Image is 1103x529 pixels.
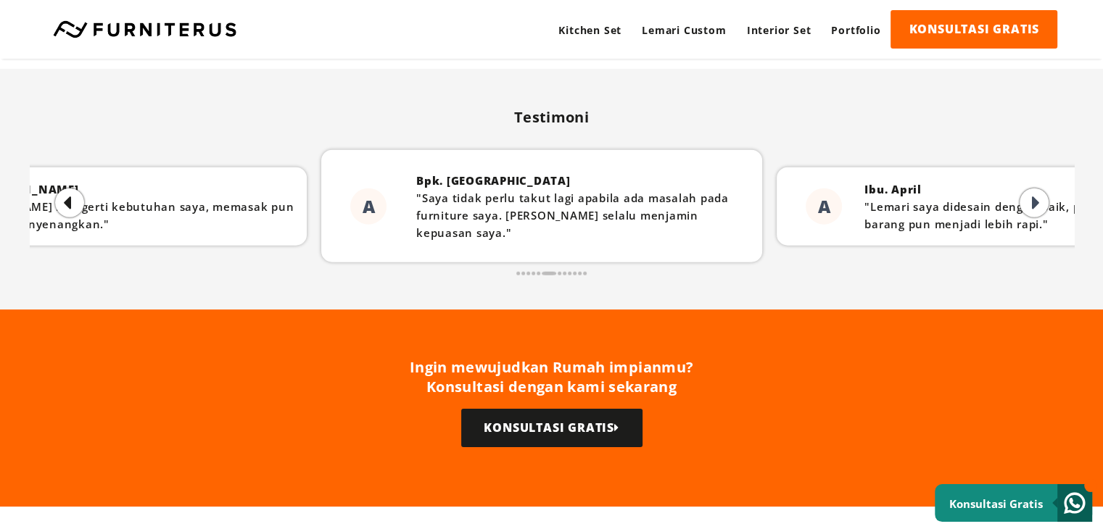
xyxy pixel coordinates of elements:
p: "Saya tidak perlu takut lagi apabila ada masalah pada furniture saya. [PERSON_NAME] selalu menjam... [416,189,754,241]
h2: Testimoni [104,107,1000,127]
span: A [363,194,375,218]
a: Interior Set [737,10,822,50]
a: KONSULTASI GRATIS [461,409,643,447]
a: Lemari Custom [632,10,736,50]
small: Konsultasi Gratis [949,496,1043,511]
a: Portfolio [821,10,891,50]
p: Bpk. [GEOGRAPHIC_DATA] [416,172,754,189]
a: KONSULTASI GRATIS [891,10,1057,49]
span: A [818,194,830,218]
a: Kitchen Set [548,10,632,50]
a: Konsultasi Gratis [935,484,1092,522]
